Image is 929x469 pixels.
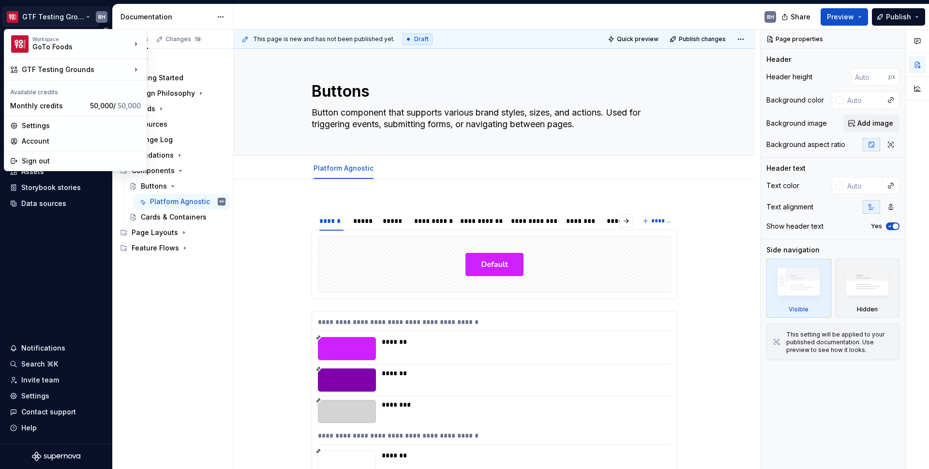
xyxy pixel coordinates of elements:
[11,35,29,53] img: f4f33d50-0937-4074-a32a-c7cda971eed1.png
[118,102,141,110] span: 50,000
[6,83,145,98] div: Available credits
[10,101,86,111] div: Monthly credits
[32,36,131,42] div: Workspace
[90,102,141,110] span: 50,000 /
[22,65,131,74] div: GTF Testing Grounds
[32,42,115,52] div: GoTo Foods
[22,156,141,166] div: Sign out
[22,121,141,131] div: Settings
[22,136,141,146] div: Account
